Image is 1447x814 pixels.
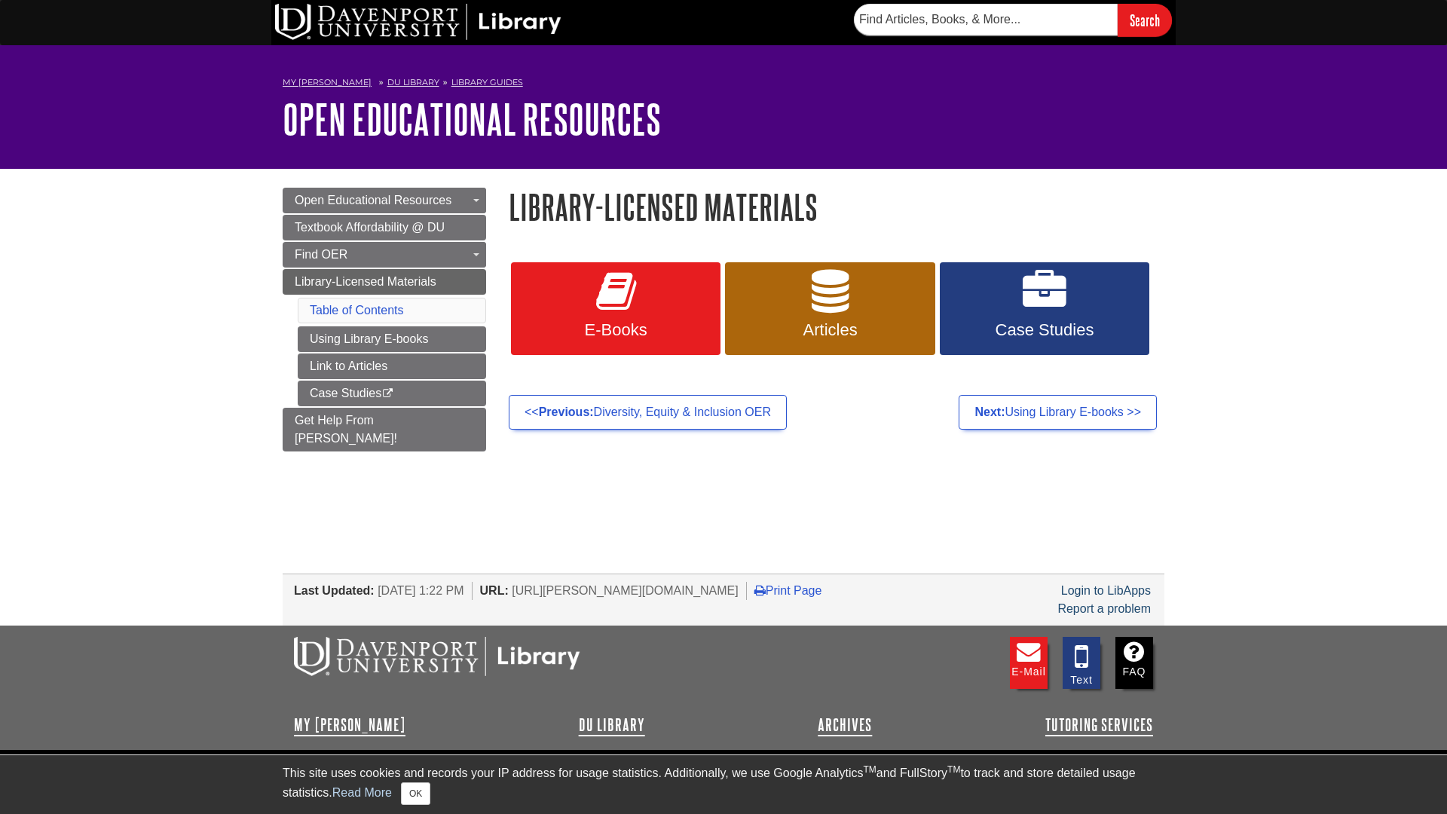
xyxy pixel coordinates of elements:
strong: Next: [974,405,1005,418]
img: DU Library [275,4,561,40]
nav: breadcrumb [283,72,1164,96]
span: Find OER [295,248,347,261]
a: Table of Contents [310,304,404,317]
a: Case Studies [298,381,486,406]
a: Textbook Affordability @ DU [283,215,486,240]
a: Open Educational Resources [283,96,661,142]
span: Last Updated: [294,584,375,597]
i: This link opens in a new window [381,389,394,399]
button: Close [401,782,430,805]
span: Get Help From [PERSON_NAME]! [295,414,397,445]
a: E-mail [1010,637,1048,689]
strong: Previous: [539,405,594,418]
a: Using Library E-books [298,326,486,352]
form: Searches DU Library's articles, books, and more [854,4,1172,36]
a: Library Guides [451,77,523,87]
a: My [PERSON_NAME] [283,76,372,89]
a: Library-Licensed Materials [283,269,486,295]
sup: TM [863,764,876,775]
span: URL: [480,584,509,597]
a: Next:Using Library E-books >> [959,395,1157,430]
span: Articles [736,320,923,340]
a: Archives [818,716,872,734]
a: Open Educational Resources [283,188,486,213]
a: Case Studies [940,262,1149,356]
span: E-Books [522,320,709,340]
h1: Library-Licensed Materials [509,188,1164,226]
a: FAQ [1115,637,1153,689]
a: DU Library [579,716,645,734]
span: Open Educational Resources [295,194,451,207]
img: DU Libraries [294,637,580,676]
span: [DATE] 1:22 PM [378,584,463,597]
a: Articles [725,262,935,356]
a: Read More [332,786,392,799]
a: Text [1063,637,1100,689]
a: Get Help From [PERSON_NAME]! [283,408,486,451]
span: [URL][PERSON_NAME][DOMAIN_NAME] [512,584,739,597]
a: My [PERSON_NAME] [294,716,405,734]
input: Find Articles, Books, & More... [854,4,1118,35]
input: Search [1118,4,1172,36]
a: Link to Articles [298,353,486,379]
span: Case Studies [951,320,1138,340]
sup: TM [947,764,960,775]
a: DU Library [387,77,439,87]
a: Tutoring Services [1045,716,1153,734]
a: Find OER [283,242,486,268]
a: E-Books [511,262,720,356]
a: Print Page [754,584,822,597]
span: Library-Licensed Materials [295,275,436,288]
div: Guide Page Menu [283,188,486,451]
div: This site uses cookies and records your IP address for usage statistics. Additionally, we use Goo... [283,764,1164,805]
span: Textbook Affordability @ DU [295,221,445,234]
a: <<Previous:Diversity, Equity & Inclusion OER [509,395,787,430]
i: Print Page [754,584,766,596]
a: Login to LibApps [1061,584,1151,597]
a: Report a problem [1057,602,1151,615]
